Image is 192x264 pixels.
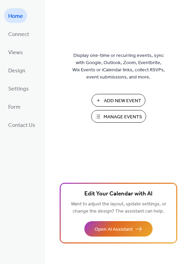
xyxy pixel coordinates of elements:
a: Design [4,63,29,77]
span: Manage Events [104,113,142,121]
span: Add New Event [104,97,141,105]
button: Add New Event [92,94,145,107]
a: Connect [4,26,33,41]
span: Form [8,102,21,112]
a: Settings [4,81,33,96]
span: Connect [8,29,29,40]
span: Settings [8,84,29,94]
button: Manage Events [91,110,146,123]
a: Views [4,45,27,59]
button: Open AI Assistant [84,221,153,237]
span: Want to adjust the layout, update settings, or change the design? The assistant can help. [71,200,166,216]
span: Views [8,47,23,58]
span: Design [8,65,25,76]
span: Open AI Assistant [95,226,133,233]
span: Contact Us [8,120,35,131]
a: Contact Us [4,117,39,132]
a: Home [4,8,27,23]
span: Home [8,11,23,22]
span: Edit Your Calendar with AI [84,189,153,199]
span: Display one-time or recurring events, sync with Google, Outlook, Zoom, Eventbrite, Wix Events or ... [72,52,165,81]
a: Form [4,99,25,114]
